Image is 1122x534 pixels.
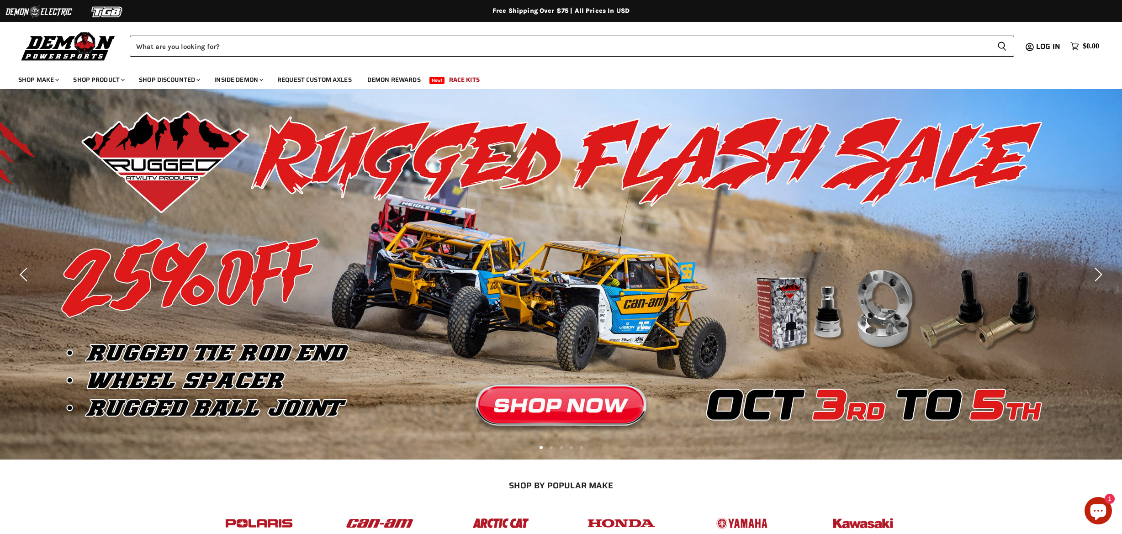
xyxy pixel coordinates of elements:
img: Demon Powersports [18,30,118,62]
a: Race Kits [442,70,487,89]
a: Request Custom Axles [270,70,359,89]
li: Page dot 1 [540,446,543,449]
li: Page dot 4 [570,446,573,449]
input: Search [130,36,990,57]
a: Demon Rewards [360,70,428,89]
form: Product [130,36,1014,57]
h2: SHOP BY POPULAR MAKE [207,481,916,490]
ul: Main menu [11,67,1097,89]
button: Next [1088,265,1106,284]
a: $0.00 [1066,40,1104,53]
img: Demon Electric Logo 2 [5,3,73,21]
img: TGB Logo 2 [73,3,142,21]
a: Shop Discounted [132,70,206,89]
button: Previous [16,265,34,284]
li: Page dot 3 [560,446,563,449]
div: Free Shipping Over $75 | All Prices In USD [196,7,926,15]
span: Log in [1036,41,1060,52]
a: Shop Product [66,70,130,89]
span: $0.00 [1083,42,1099,51]
li: Page dot 2 [550,446,553,449]
a: Inside Demon [207,70,269,89]
a: Shop Make [11,70,64,89]
a: Log in [1032,42,1066,51]
inbox-online-store-chat: Shopify online store chat [1082,497,1115,527]
li: Page dot 5 [580,446,583,449]
button: Search [990,36,1014,57]
span: New! [429,77,445,84]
